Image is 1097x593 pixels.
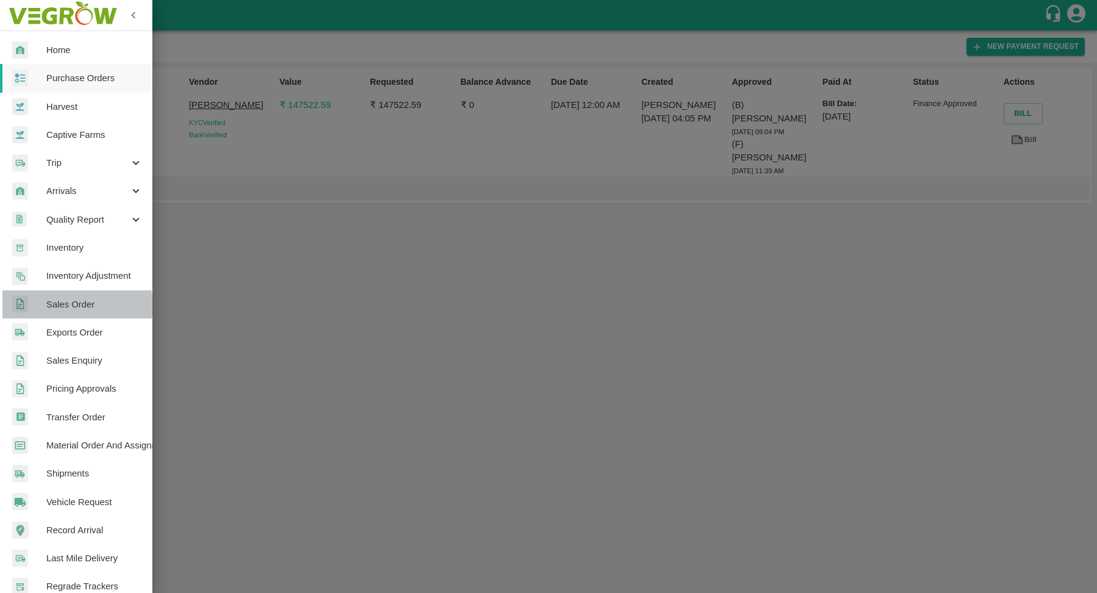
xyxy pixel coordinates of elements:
[12,267,28,285] img: inventory
[12,352,28,370] img: sales
[12,154,28,172] img: delivery
[46,580,143,593] span: Regrade Trackers
[12,212,27,227] img: qualityReport
[46,523,143,537] span: Record Arrival
[12,408,28,426] img: whTransfer
[46,213,129,226] span: Quality Report
[46,43,143,57] span: Home
[46,326,143,339] span: Exports Order
[12,41,28,59] img: whArrival
[12,323,28,341] img: shipments
[12,295,28,313] img: sales
[12,493,28,511] img: vehicle
[46,439,143,452] span: Material Order And Assignment
[46,382,143,395] span: Pricing Approvals
[46,71,143,85] span: Purchase Orders
[12,98,28,116] img: harvest
[12,522,29,539] img: recordArrival
[46,241,143,254] span: Inventory
[46,552,143,565] span: Last Mile Delivery
[46,467,143,480] span: Shipments
[12,239,28,257] img: whInventory
[46,269,143,282] span: Inventory Adjustment
[46,298,143,311] span: Sales Order
[46,128,143,142] span: Captive Farms
[46,100,143,113] span: Harvest
[12,70,28,87] img: reciept
[46,354,143,367] span: Sales Enquiry
[46,495,143,509] span: Vehicle Request
[12,182,28,200] img: whArrival
[12,126,28,144] img: harvest
[12,437,28,455] img: centralMaterial
[12,550,28,567] img: delivery
[46,156,129,170] span: Trip
[46,411,143,424] span: Transfer Order
[12,380,28,398] img: sales
[12,465,28,483] img: shipments
[46,184,129,198] span: Arrivals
